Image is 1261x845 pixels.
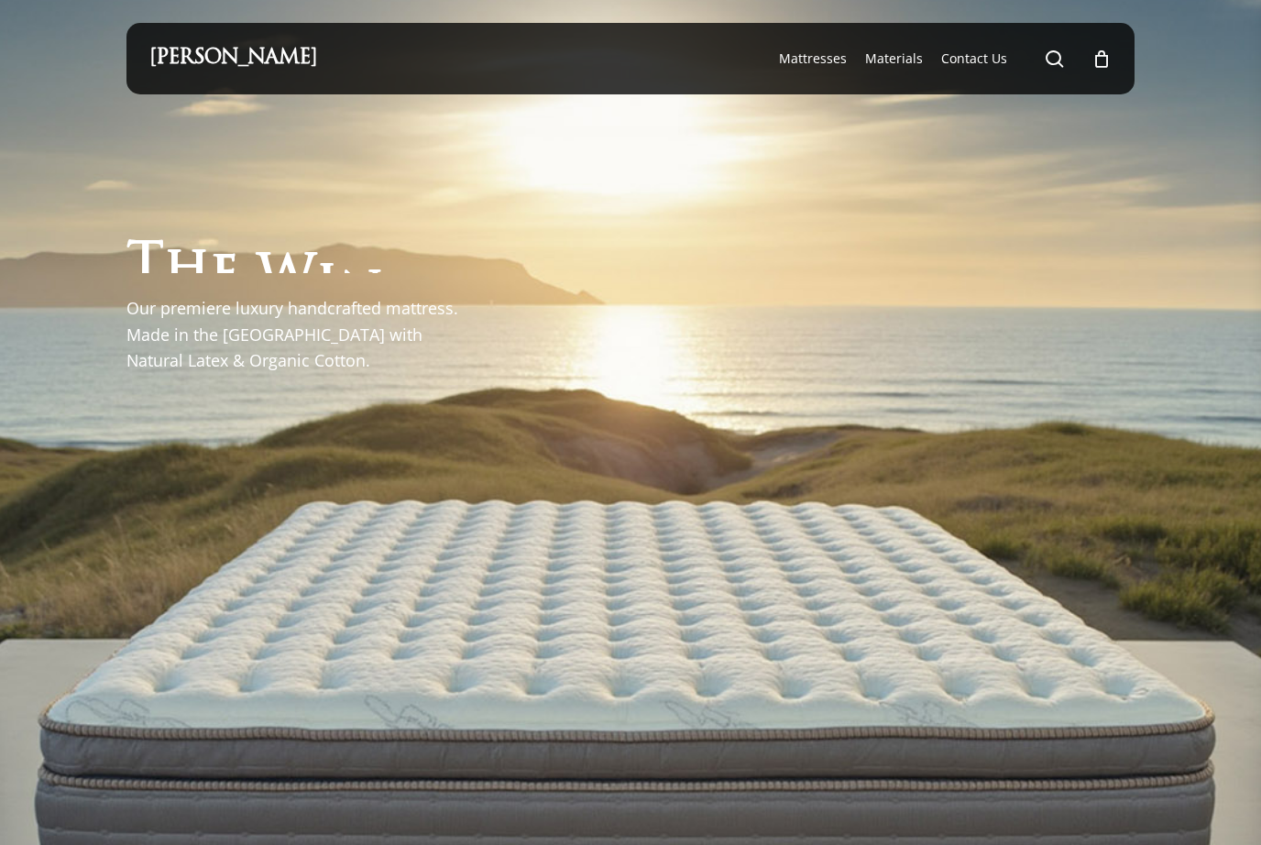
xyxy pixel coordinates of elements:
span: e [210,250,239,304]
span: h [164,246,210,300]
span: Contact Us [941,49,1007,67]
span: W [257,255,316,309]
a: Mattresses [779,49,847,68]
p: Our premiere luxury handcrafted mattress. Made in the [GEOGRAPHIC_DATA] with Natural Latex & Orga... [126,295,470,374]
span: n [338,266,384,320]
span: T [126,242,164,296]
span: i [316,260,338,314]
span: Materials [865,49,923,67]
span: Mattresses [779,49,847,67]
a: [PERSON_NAME] [149,49,317,69]
a: Contact Us [941,49,1007,68]
a: Materials [865,49,923,68]
h1: The Windsor [126,219,534,273]
span: d [384,272,428,326]
nav: Main Menu [770,23,1112,94]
